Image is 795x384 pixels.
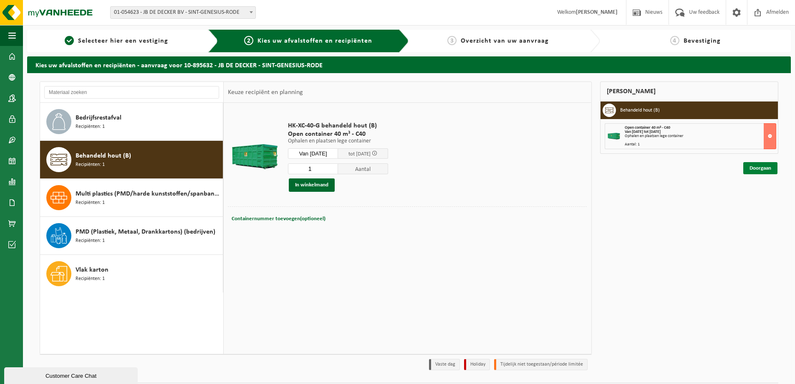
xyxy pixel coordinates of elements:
[625,130,661,134] strong: Van [DATE] tot [DATE]
[65,36,74,45] span: 1
[31,36,202,46] a: 1Selecteer hier een vestiging
[494,359,588,370] li: Tijdelijk niet toegestaan/période limitée
[40,179,223,217] button: Multi plastics (PMD/harde kunststoffen/spanbanden/EPS/folie naturel/folie gemengd) Recipiënten: 1
[76,227,215,237] span: PMD (Plastiek, Metaal, Drankkartons) (bedrijven)
[625,125,670,130] span: Open container 40 m³ - C40
[40,103,223,141] button: Bedrijfsrestafval Recipiënten: 1
[288,148,338,159] input: Selecteer datum
[338,163,388,174] span: Aantal
[76,161,105,169] span: Recipiënten: 1
[625,142,776,147] div: Aantal: 1
[684,38,721,44] span: Bevestiging
[4,366,139,384] iframe: chat widget
[464,359,490,370] li: Holiday
[743,162,777,174] a: Doorgaan
[620,104,660,117] h3: Behandeld hout (B)
[461,38,549,44] span: Overzicht van uw aanvraag
[78,38,168,44] span: Selecteer hier een vestiging
[447,36,457,45] span: 3
[232,216,326,221] span: Containernummer toevoegen(optioneel)
[625,134,776,138] div: Ophalen en plaatsen lege container
[76,237,105,245] span: Recipiënten: 1
[76,275,105,283] span: Recipiënten: 1
[40,217,223,255] button: PMD (Plastiek, Metaal, Drankkartons) (bedrijven) Recipiënten: 1
[27,56,791,73] h2: Kies uw afvalstoffen en recipiënten - aanvraag voor 10-895632 - JB DE DECKER - SINT-GENESIUS-RODE
[76,189,221,199] span: Multi plastics (PMD/harde kunststoffen/spanbanden/EPS/folie naturel/folie gemengd)
[76,199,105,207] span: Recipiënten: 1
[289,178,335,192] button: In winkelmand
[231,213,326,225] button: Containernummer toevoegen(optioneel)
[600,81,779,102] div: [PERSON_NAME]
[670,36,679,45] span: 4
[76,113,121,123] span: Bedrijfsrestafval
[288,130,388,138] span: Open container 40 m³ - C40
[348,151,371,157] span: tot [DATE]
[257,38,372,44] span: Kies uw afvalstoffen en recipiënten
[40,255,223,292] button: Vlak karton Recipiënten: 1
[288,138,388,144] p: Ophalen en plaatsen lege container
[40,141,223,179] button: Behandeld hout (B) Recipiënten: 1
[76,265,109,275] span: Vlak karton
[576,9,618,15] strong: [PERSON_NAME]
[44,86,219,99] input: Materiaal zoeken
[288,122,388,130] span: HK-XC-40-G behandeld hout (B)
[110,6,256,19] span: 01-054623 - JB DE DECKER BV - SINT-GENESIUS-RODE
[76,123,105,131] span: Recipiënten: 1
[76,151,131,161] span: Behandeld hout (B)
[429,359,460,370] li: Vaste dag
[244,36,253,45] span: 2
[111,7,255,18] span: 01-054623 - JB DE DECKER BV - SINT-GENESIUS-RODE
[224,82,307,103] div: Keuze recipiënt en planning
